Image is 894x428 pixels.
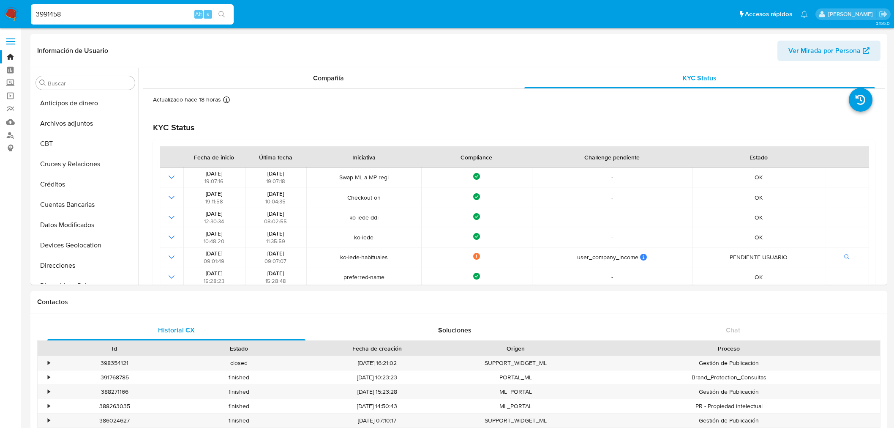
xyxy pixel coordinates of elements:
h1: Información de Usuario [37,47,108,55]
div: SUPPORT_WIDGET_ML [453,414,578,428]
div: 386024627 [52,414,177,428]
div: Estado [183,344,295,353]
div: finished [177,414,301,428]
button: Direcciones [33,255,138,276]
div: PORTAL_ML [453,370,578,384]
a: Notificaciones [801,11,808,18]
div: finished [177,370,301,384]
div: • [48,417,50,425]
div: 388271166 [52,385,177,399]
p: gregorio.negri@mercadolibre.com [828,10,876,18]
div: 398354121 [52,356,177,370]
div: 388263035 [52,399,177,413]
div: Fecha de creación [307,344,447,353]
div: ML_PORTAL [453,385,578,399]
div: • [48,388,50,396]
span: Chat [726,325,740,335]
div: [DATE] 10:23:23 [301,370,453,384]
span: Accesos rápidos [745,10,792,19]
span: s [207,10,209,18]
button: Ver Mirada por Persona [777,41,880,61]
div: [DATE] 15:23:28 [301,385,453,399]
div: Gestión de Publicación [578,385,880,399]
span: Ver Mirada por Persona [788,41,861,61]
div: • [48,402,50,410]
p: Actualizado hace 18 horas [153,96,221,104]
div: SUPPORT_WIDGET_ML [453,356,578,370]
button: search-icon [213,8,230,20]
div: • [48,359,50,367]
input: Buscar usuario o caso... [31,9,234,20]
div: 391768785 [52,370,177,384]
button: Datos Modificados [33,215,138,235]
div: Proceso [583,344,874,353]
div: finished [177,399,301,413]
div: Gestión de Publicación [578,356,880,370]
button: Archivos adjuntos [33,113,138,134]
h1: Contactos [37,298,880,306]
span: Compañía [313,73,344,83]
div: Origen [459,344,572,353]
div: finished [177,385,301,399]
a: Salir [879,10,888,19]
button: Cruces y Relaciones [33,154,138,174]
button: CBT [33,134,138,154]
button: Anticipos de dinero [33,93,138,113]
div: Id [58,344,171,353]
button: Devices Geolocation [33,235,138,255]
div: [DATE] 16:21:02 [301,356,453,370]
span: Soluciones [438,325,472,335]
span: KYC Status [683,73,717,83]
button: Dispositivos Point [33,276,138,296]
div: closed [177,356,301,370]
button: Buscar [39,80,46,86]
div: [DATE] 14:50:43 [301,399,453,413]
div: ML_PORTAL [453,399,578,413]
div: Brand_Protection_Consultas [578,370,880,384]
button: Cuentas Bancarias [33,195,138,215]
div: PR - Propiedad intelectual [578,399,880,413]
div: [DATE] 07:10:17 [301,414,453,428]
input: Buscar [48,80,131,87]
div: Gestión de Publicación [578,414,880,428]
span: Alt [195,10,202,18]
span: Historial CX [158,325,195,335]
div: • [48,373,50,381]
button: Créditos [33,174,138,195]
